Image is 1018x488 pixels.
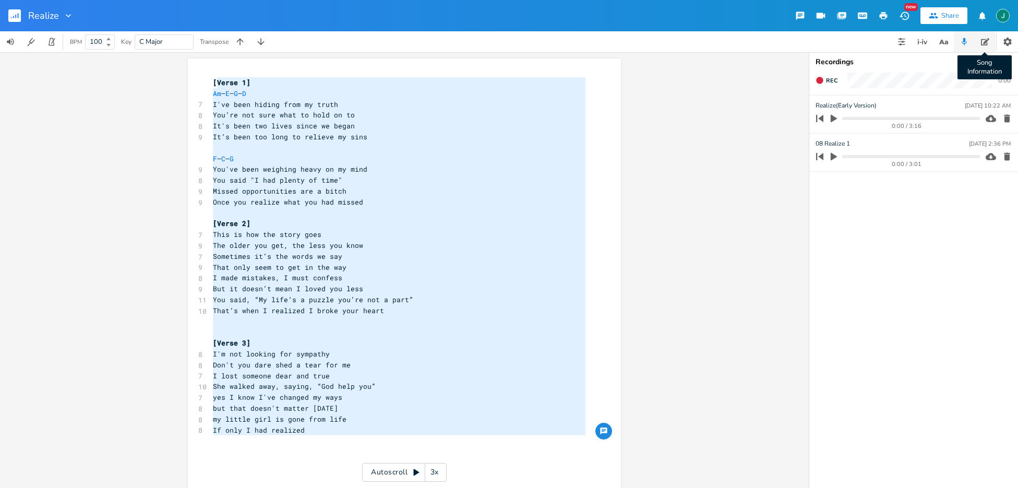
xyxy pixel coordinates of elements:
span: She walked away, saying, “God help you” [213,382,376,391]
span: [Verse 1] [213,78,250,87]
button: New [894,6,915,25]
span: but that doesn't matter [DATE] [213,403,338,413]
span: You said, “My life’s a puzzle you’re not a part” [213,295,413,304]
span: my little girl is gone from life [213,414,346,424]
span: Don't you dare shed a tear for me [213,360,351,370]
span: Once you realize what you had missed [213,197,363,207]
div: BPM [70,39,82,45]
span: I lost someone dear and true [213,371,330,380]
span: But it doesn’t mean I loved you less [213,284,363,293]
div: 0:00 / 3:16 [834,123,980,129]
span: That only seem to get in the way [213,263,346,272]
span: G [230,154,234,163]
span: You've been weighing heavy on my mind [213,164,367,174]
span: – – – [213,89,246,98]
button: Upload [976,56,1011,68]
img: Jim Rudolf [996,9,1010,22]
span: I'm not looking for sympathy [213,349,330,359]
span: I made mistakes, I must confess [213,273,342,282]
span: C [221,154,225,163]
span: C Major [139,37,163,46]
span: [Verse 2] [213,219,250,228]
span: This is how the story goes [213,230,321,239]
div: Share [941,11,959,20]
span: F [213,154,217,163]
button: Song Information [975,31,996,52]
div: [DATE] 10:22 AM [965,103,1011,109]
span: The older you get, the less you know [213,241,363,250]
span: It's been two lives since we began [213,121,355,130]
span: That’s when I realized I broke your heart [213,306,384,315]
div: Upload [990,58,1011,66]
span: Realize [28,11,59,20]
span: If only I had realized [213,425,305,435]
span: You said "I had plenty of time" [213,175,342,185]
span: Am [213,89,221,98]
span: yes I know I've changed my ways [213,392,342,402]
span: I've been hiding from my truth [213,100,338,109]
span: E [225,89,230,98]
span: You’re not sure what to hold on to [213,110,355,120]
span: [Verse 3] [213,338,250,348]
span: Sometimes it’s the words we say [213,252,342,261]
div: [DATE] 2:36 PM [969,141,1011,147]
span: It’s been too long to relieve my sins [213,132,367,141]
span: D [242,89,246,98]
span: G [234,89,238,98]
div: 0:00 [998,77,1011,84]
span: 08 Realize 1 [816,139,850,149]
div: New [904,3,918,11]
span: Missed opportunities are a bitch [213,186,346,196]
div: 3x [425,463,444,482]
button: Rec [811,72,842,89]
div: Transpose [200,39,229,45]
span: – – [213,154,234,163]
div: Key [121,39,131,45]
div: Autoscroll [362,463,447,482]
span: Realize(Early Version) [816,101,877,111]
div: Recordings [816,58,1012,66]
span: Rec [826,77,837,85]
div: 0:00 / 3:01 [834,161,980,167]
button: Share [920,7,967,24]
